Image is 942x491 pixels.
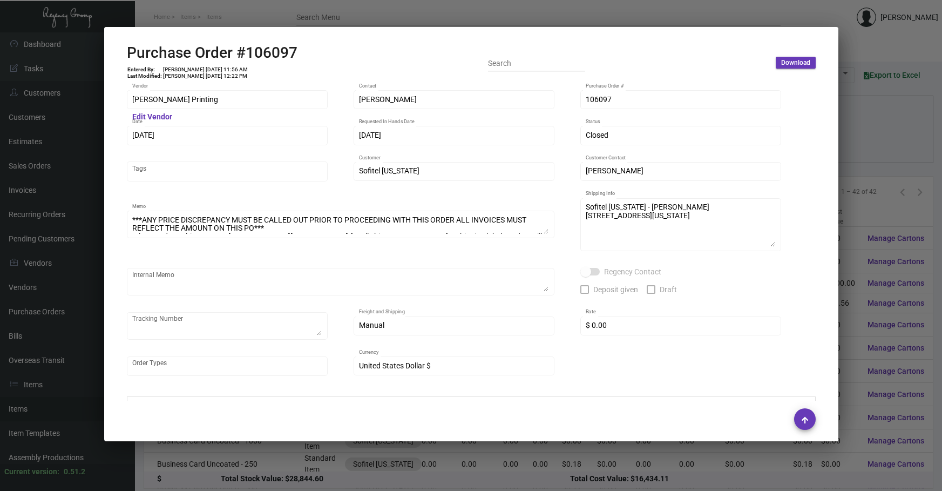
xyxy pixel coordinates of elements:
[162,66,248,73] td: [PERSON_NAME] [DATE] 11:56 AM
[162,73,248,79] td: [PERSON_NAME] [DATE] 12:22 PM
[593,283,638,296] span: Deposit given
[619,397,815,416] th: Value
[127,397,419,416] th: Field Name
[4,466,59,477] div: Current version:
[419,397,619,416] th: Data Type
[604,265,661,278] span: Regency Contact
[359,321,384,329] span: Manual
[781,58,810,68] span: Download
[127,66,162,73] td: Entered By:
[586,131,608,139] span: Closed
[660,283,677,296] span: Draft
[127,44,297,62] h2: Purchase Order #106097
[132,113,172,122] mat-hint: Edit Vendor
[776,57,816,69] button: Download
[127,73,162,79] td: Last Modified:
[64,466,85,477] div: 0.51.2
